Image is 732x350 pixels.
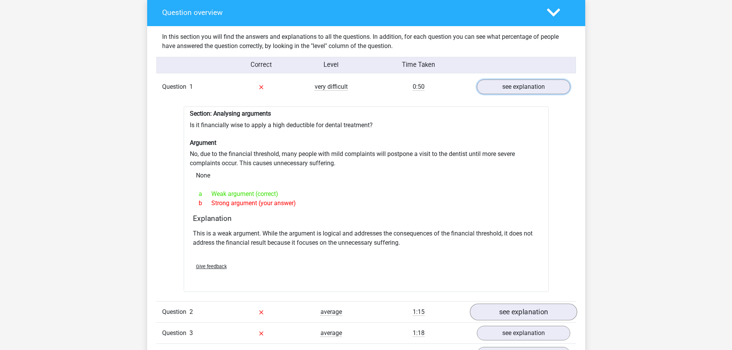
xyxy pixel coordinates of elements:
[477,80,570,94] a: see explanation
[193,214,539,223] h4: Explanation
[413,329,425,337] span: 1:18
[196,264,227,269] span: Give feedback
[189,308,193,315] span: 2
[193,199,539,208] div: Strong argument (your answer)
[477,326,570,340] a: see explanation
[296,60,366,70] div: Level
[162,8,535,17] h4: Question overview
[189,83,193,90] span: 1
[413,83,425,91] span: 0:50
[366,60,471,70] div: Time Taken
[190,139,543,146] h6: Argument
[320,308,342,316] span: average
[320,329,342,337] span: average
[189,329,193,337] span: 3
[193,189,539,199] div: Weak argument (correct)
[190,168,543,183] div: None
[190,110,543,117] h6: Section: Analysing arguments
[199,199,211,208] span: b
[162,82,189,91] span: Question
[156,32,576,51] div: In this section you will find the answers and explanations to all the questions. In addition, for...
[413,308,425,316] span: 1:15
[162,328,189,338] span: Question
[226,60,296,70] div: Correct
[184,106,549,292] div: Is it financially wise to apply a high deductible for dental treatment? No, due to the financial ...
[470,304,577,320] a: see explanation
[162,307,189,317] span: Question
[193,229,539,247] p: This is a weak argument. While the argument is logical and addresses the consequences of the fina...
[315,83,348,91] span: very difficult
[199,189,211,199] span: a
